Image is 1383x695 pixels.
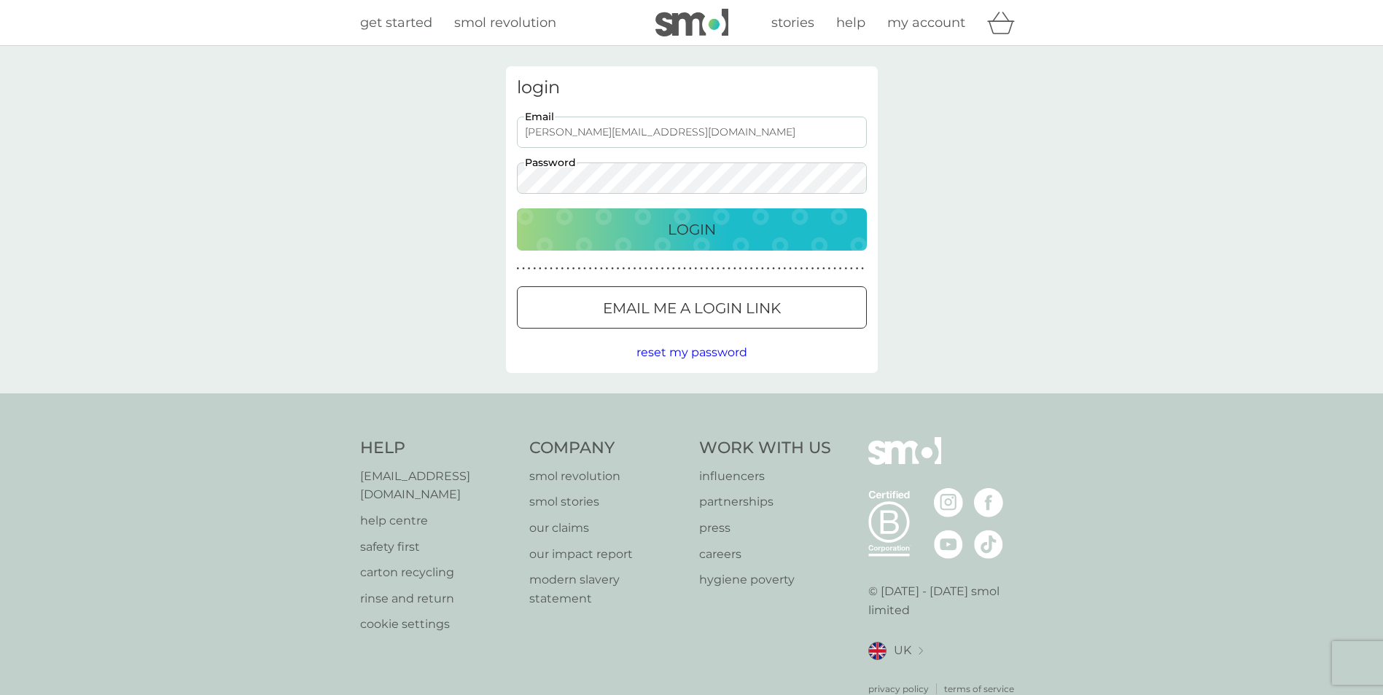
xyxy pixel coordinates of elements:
[771,12,814,34] a: stories
[868,582,1024,619] p: © [DATE] - [DATE] smol limited
[833,265,836,272] p: ●
[772,265,775,272] p: ●
[699,492,831,511] p: partnerships
[594,265,597,272] p: ●
[717,265,720,272] p: ●
[617,265,620,272] p: ●
[744,265,747,272] p: ●
[454,12,556,34] a: smol revolution
[517,208,867,251] button: Login
[817,265,819,272] p: ●
[628,265,631,272] p: ●
[800,265,803,272] p: ●
[572,265,575,272] p: ●
[606,265,609,272] p: ●
[360,589,515,608] a: rinse and return
[517,77,867,98] h3: login
[666,265,669,272] p: ●
[360,15,432,31] span: get started
[360,12,432,34] a: get started
[545,265,548,272] p: ●
[750,265,753,272] p: ●
[811,265,814,272] p: ●
[861,265,864,272] p: ●
[706,265,709,272] p: ●
[561,265,564,272] p: ●
[533,265,536,272] p: ●
[360,511,515,530] p: help centre
[600,265,603,272] p: ●
[360,467,515,504] a: [EMAIL_ADDRESS][DOMAIN_NAME]
[360,538,515,557] a: safety first
[850,265,853,272] p: ●
[639,265,642,272] p: ●
[577,265,580,272] p: ●
[529,467,685,486] a: smol revolution
[529,437,685,460] h4: Company
[699,570,831,589] a: hygiene poverty
[566,265,569,272] p: ●
[767,265,770,272] p: ●
[517,265,520,272] p: ●
[806,265,809,272] p: ●
[360,615,515,634] a: cookie settings
[634,265,636,272] p: ●
[784,265,787,272] p: ●
[839,265,842,272] p: ●
[699,519,831,538] a: press
[650,265,653,272] p: ●
[887,15,965,31] span: my account
[728,265,731,272] p: ●
[987,8,1024,37] div: basket
[844,265,847,272] p: ●
[836,12,865,34] a: help
[789,265,792,272] p: ●
[828,265,831,272] p: ●
[655,9,728,36] img: smol
[974,488,1003,517] img: visit the smol Facebook page
[603,297,781,320] p: Email me a login link
[529,545,685,564] a: our impact report
[695,265,698,272] p: ●
[919,647,923,655] img: select a new location
[529,570,685,608] a: modern slavery statement
[611,265,614,272] p: ●
[868,437,941,487] img: smol
[700,265,703,272] p: ●
[522,265,525,272] p: ●
[739,265,742,272] p: ●
[974,530,1003,559] img: visit the smol Tiktok page
[887,12,965,34] a: my account
[836,15,865,31] span: help
[699,467,831,486] a: influencers
[583,265,586,272] p: ●
[683,265,686,272] p: ●
[678,265,681,272] p: ●
[733,265,736,272] p: ●
[778,265,781,272] p: ●
[699,545,831,564] a: careers
[868,642,887,660] img: UK flag
[761,265,764,272] p: ●
[636,343,747,362] button: reset my password
[454,15,556,31] span: smol revolution
[529,519,685,538] a: our claims
[636,345,747,359] span: reset my password
[661,265,664,272] p: ●
[360,437,515,460] h4: Help
[822,265,825,272] p: ●
[644,265,647,272] p: ●
[622,265,625,272] p: ●
[550,265,553,272] p: ●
